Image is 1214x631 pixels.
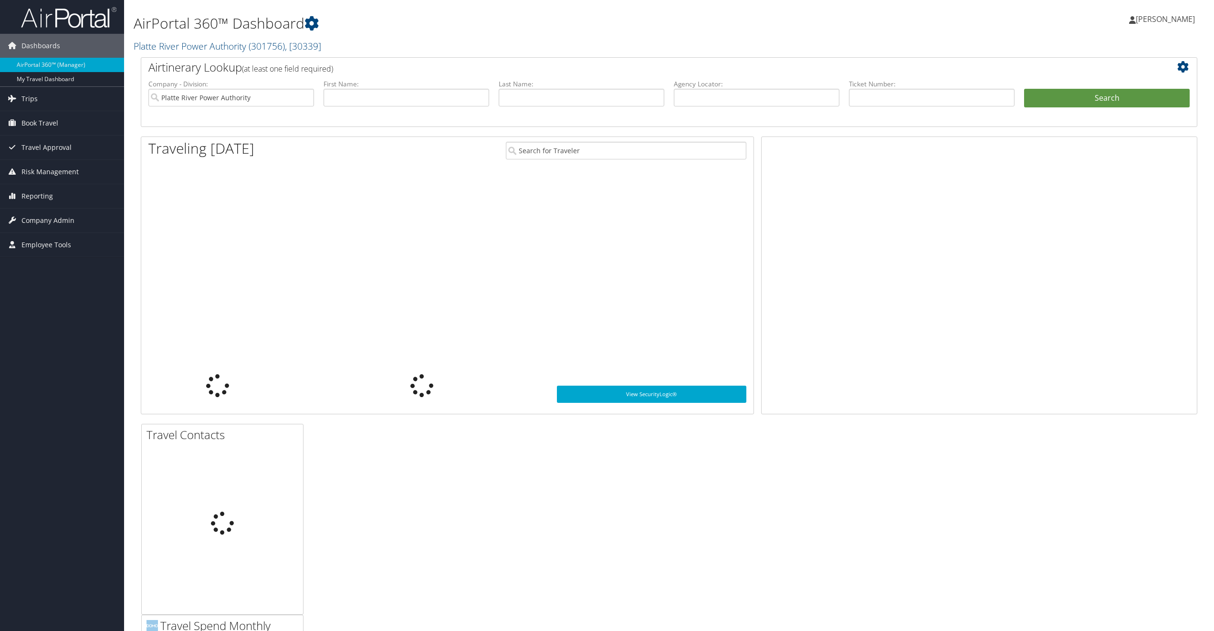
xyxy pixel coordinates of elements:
span: Trips [21,87,38,111]
span: Risk Management [21,160,79,184]
label: First Name: [324,79,489,89]
label: Last Name: [499,79,664,89]
button: Search [1024,89,1190,108]
label: Company - Division: [148,79,314,89]
a: Platte River Power Authority [134,40,321,53]
h2: Travel Contacts [147,427,303,443]
input: Search for Traveler [506,142,747,159]
h2: Airtinerary Lookup [148,59,1102,75]
h1: AirPortal 360™ Dashboard [134,13,848,33]
a: [PERSON_NAME] [1129,5,1204,33]
span: ( 301756 ) [249,40,285,53]
span: Reporting [21,184,53,208]
span: Employee Tools [21,233,71,257]
span: Book Travel [21,111,58,135]
span: Company Admin [21,209,74,232]
span: , [ 30339 ] [285,40,321,53]
label: Agency Locator: [674,79,839,89]
h1: Traveling [DATE] [148,138,254,158]
span: (at least one field required) [242,63,333,74]
span: [PERSON_NAME] [1136,14,1195,24]
img: airportal-logo.png [21,6,116,29]
span: Dashboards [21,34,60,58]
span: Travel Approval [21,136,72,159]
a: View SecurityLogic® [557,386,747,403]
label: Ticket Number: [849,79,1015,89]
